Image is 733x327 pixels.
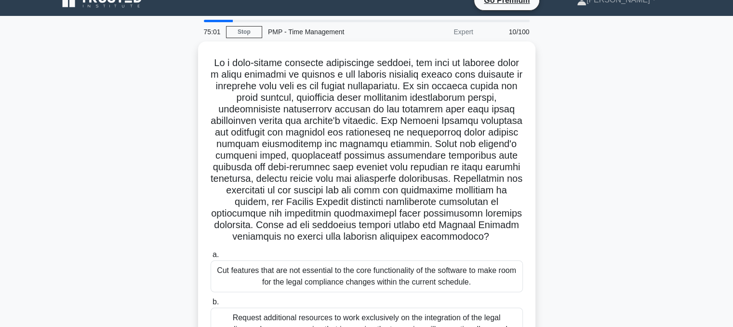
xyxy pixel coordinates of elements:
div: Expert [395,22,479,41]
a: Stop [226,26,262,38]
div: 75:01 [198,22,226,41]
div: PMP - Time Management [262,22,395,41]
span: b. [213,298,219,306]
h5: Lo i dolo-sitame consecte adipiscinge seddoei, tem inci ut laboree dolor m aliqu enimadmi ve quis... [210,57,524,243]
div: Cut features that are not essential to the core functionality of the software to make room for th... [211,260,523,292]
span: a. [213,250,219,259]
div: 10/100 [479,22,535,41]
